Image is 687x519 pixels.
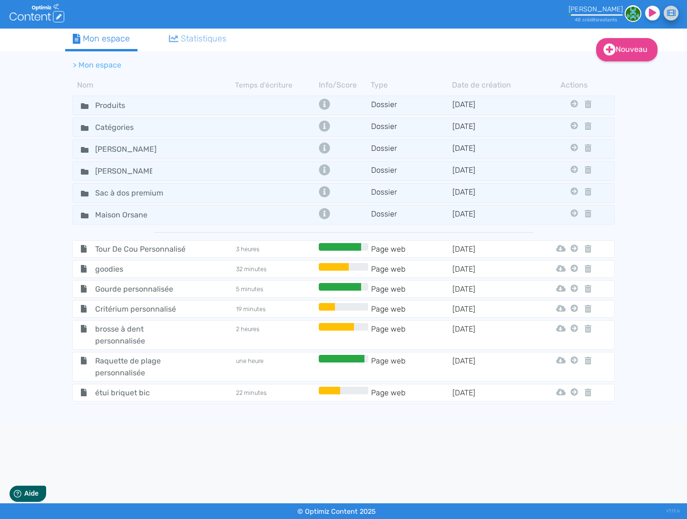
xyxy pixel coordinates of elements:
[65,29,137,51] a: Mon espace
[235,355,316,379] td: une heure
[452,243,533,255] td: [DATE]
[371,186,452,200] td: Dossier
[452,263,533,275] td: [DATE]
[452,208,533,222] td: [DATE]
[452,355,533,379] td: [DATE]
[569,5,623,13] div: [PERSON_NAME]
[371,243,452,255] td: Page web
[88,283,195,295] span: Gourde personnalisée
[568,79,580,91] th: Actions
[452,142,533,156] td: [DATE]
[235,323,316,347] td: 2 heures
[452,283,533,295] td: [DATE]
[88,303,195,315] span: Critérium personnalisé
[88,263,195,275] span: goodies
[316,79,371,91] th: Info/Score
[371,283,452,295] td: Page web
[371,323,452,347] td: Page web
[452,164,533,178] td: [DATE]
[88,243,195,255] span: Tour De Cou Personnalisé
[596,38,658,61] a: Nouveau
[235,283,316,295] td: 5 minutes
[88,120,159,134] input: Nom de dossier
[371,164,452,178] td: Dossier
[615,17,617,23] span: s
[575,17,617,23] small: 48 crédit restant
[297,508,376,516] small: © Optimiz Content 2025
[371,355,452,379] td: Page web
[161,29,235,49] a: Statistiques
[235,79,316,91] th: Temps d'écriture
[452,79,533,91] th: Date de création
[73,59,121,71] li: > Mon espace
[452,98,533,112] td: [DATE]
[371,98,452,112] td: Dossier
[88,323,195,347] span: brosse à dent personnalisée
[88,164,159,178] input: Nom de dossier
[88,355,195,379] span: Raquette de plage personnalisée
[371,79,452,91] th: Type
[371,387,452,399] td: Page web
[88,98,159,112] input: Nom de dossier
[371,142,452,156] td: Dossier
[452,186,533,200] td: [DATE]
[73,32,130,45] div: Mon espace
[65,54,541,77] nav: breadcrumb
[88,186,178,200] input: Nom de dossier
[452,120,533,134] td: [DATE]
[235,263,316,275] td: 32 minutes
[452,387,533,399] td: [DATE]
[235,387,316,399] td: 22 minutes
[452,323,533,347] td: [DATE]
[235,243,316,255] td: 3 heures
[452,303,533,315] td: [DATE]
[596,17,598,23] span: s
[371,208,452,222] td: Dossier
[169,32,227,45] div: Statistiques
[625,5,641,22] img: 1e30b6080cd60945577255910d948632
[371,263,452,275] td: Page web
[72,79,235,91] th: Nom
[235,303,316,315] td: 19 minutes
[88,387,195,399] span: étui briquet bic
[371,120,452,134] td: Dossier
[88,142,164,156] input: Nom de dossier
[371,303,452,315] td: Page web
[88,208,159,222] input: Nom de dossier
[666,503,680,519] div: V1.13.6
